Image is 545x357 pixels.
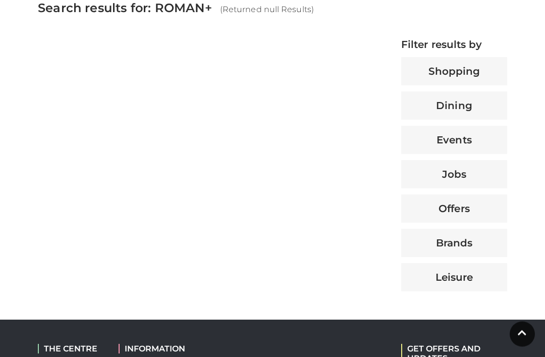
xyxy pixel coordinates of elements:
span: Search results for: ROMAN+ [38,1,212,16]
button: Events [401,126,507,155]
h4: Filter results by [401,39,507,51]
button: Jobs [401,161,507,189]
button: Leisure [401,264,507,292]
span: (Returned null Results) [220,5,314,15]
h2: THE CENTRE [38,344,103,354]
h2: INFORMATION [119,344,225,354]
button: Offers [401,195,507,223]
button: Dining [401,92,507,120]
button: Shopping [401,58,507,86]
button: Brands [401,229,507,258]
